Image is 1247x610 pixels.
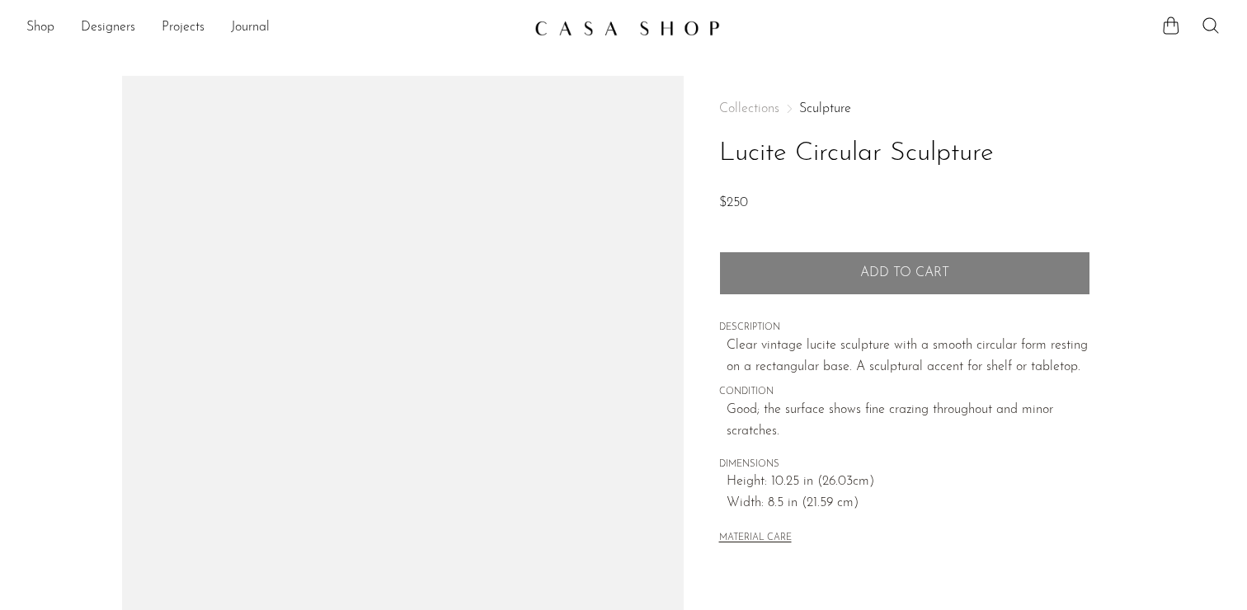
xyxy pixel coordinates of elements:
span: DIMENSIONS [719,457,1090,472]
a: Journal [231,17,270,39]
button: Add to cart [719,251,1090,294]
a: Projects [162,17,205,39]
span: DESCRIPTION [719,321,1090,335]
span: Good; the surface shows fine crazing throughout and minor scratches. [727,400,1090,442]
a: Designers [81,17,135,39]
span: Width: 8.5 in (21.59 cm) [727,493,1090,514]
span: Add to cart [860,265,949,281]
span: Collections [719,102,779,115]
nav: Desktop navigation [26,14,521,42]
span: $250 [719,196,748,209]
span: Height: 10.25 in (26.03cm) [727,472,1090,493]
nav: Breadcrumbs [719,102,1090,115]
a: Shop [26,17,54,39]
span: CONDITION [719,385,1090,400]
a: Sculpture [799,102,851,115]
button: MATERIAL CARE [719,533,792,545]
h1: Lucite Circular Sculpture [719,133,1090,175]
p: Clear vintage lucite sculpture with a smooth circular form resting on a rectangular base. A sculp... [727,335,1090,378]
ul: NEW HEADER MENU [26,14,521,42]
